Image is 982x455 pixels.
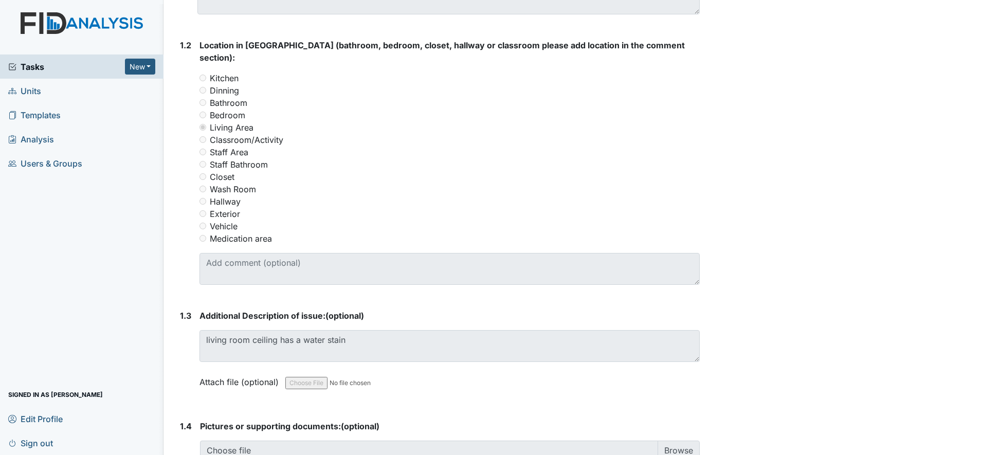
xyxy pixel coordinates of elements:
label: Staff Bathroom [210,158,268,171]
span: Analysis [8,131,54,147]
input: Dinning [199,87,206,94]
label: 1.2 [180,39,191,51]
label: Closet [210,171,234,183]
span: Sign out [8,435,53,451]
strong: (optional) [199,310,700,322]
input: Classroom/Activity [199,136,206,143]
label: Exterior [210,208,240,220]
label: Attach file (optional) [199,370,283,388]
button: New [125,59,156,75]
span: Templates [8,107,61,123]
label: Bathroom [210,97,247,109]
span: Edit Profile [8,411,63,427]
label: Wash Room [210,183,256,195]
label: Vehicle [210,220,238,232]
input: Staff Bathroom [199,161,206,168]
label: Hallway [210,195,241,208]
input: Vehicle [199,223,206,229]
a: Tasks [8,61,125,73]
label: Living Area [210,121,253,134]
span: Signed in as [PERSON_NAME] [8,387,103,403]
label: Classroom/Activity [210,134,283,146]
textarea: living room ceiling has a water stain [199,330,700,362]
strong: (optional) [200,420,700,432]
span: Users & Groups [8,155,82,171]
label: Medication area [210,232,272,245]
input: Bedroom [199,112,206,118]
input: Kitchen [199,75,206,81]
label: 1.4 [180,420,192,432]
input: Closet [199,173,206,180]
input: Bathroom [199,99,206,106]
label: 1.3 [180,310,191,322]
span: Pictures or supporting documents: [200,421,341,431]
label: Staff Area [210,146,248,158]
input: Living Area [199,124,206,131]
input: Staff Area [199,149,206,155]
span: Additional Description of issue: [199,311,325,321]
label: Dinning [210,84,239,97]
span: Location in [GEOGRAPHIC_DATA] (bathroom, bedroom, closet, hallway or classroom please add locatio... [199,40,685,63]
input: Hallway [199,198,206,205]
label: Kitchen [210,72,239,84]
span: Units [8,83,41,99]
input: Exterior [199,210,206,217]
input: Wash Room [199,186,206,192]
input: Medication area [199,235,206,242]
label: Bedroom [210,109,245,121]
